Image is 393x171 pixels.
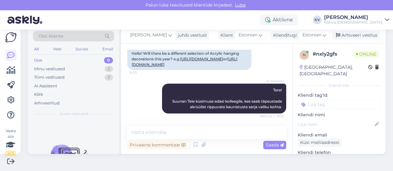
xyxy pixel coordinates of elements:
[218,32,233,39] div: Klient
[38,33,63,39] span: Otsi kliente
[302,32,321,39] span: Estonian
[34,100,60,106] div: Arhiveeritud
[298,100,381,109] input: Lisa tag
[298,149,381,156] p: Kliendi telefon
[59,111,88,117] span: Uued vestlused
[298,83,381,88] div: Kliendi info
[129,70,152,75] span: 15:30
[180,57,223,61] a: [URL][DOMAIN_NAME]
[105,66,113,72] div: 2
[260,14,298,25] div: Aktiivne
[298,92,381,99] p: Kliendi tag'id
[5,32,17,42] img: Askly Logo
[298,132,381,138] p: Kliendi email
[34,74,65,81] div: Tiimi vestlused
[303,53,306,57] span: n
[332,31,380,39] div: Arhiveeri vestlus
[104,57,113,63] div: 0
[324,20,382,25] div: Rahva [DEMOGRAPHIC_DATA]
[74,45,89,53] div: Socials
[233,2,247,8] span: Luba
[260,114,284,118] span: Nähtud ✓ 15:30
[298,121,373,128] input: Lisa nimi
[313,16,322,24] div: KV
[34,57,42,63] div: Uus
[127,48,251,70] div: Hello! Will there be a different selection of Acrylic hanging decorations this year? e.g. or
[238,32,257,39] span: Estonian
[33,45,40,53] div: All
[313,50,354,58] div: # nxly2gfs
[324,15,382,20] div: [PERSON_NAME]
[266,142,284,148] span: Saada
[300,64,368,77] div: [GEOGRAPHIC_DATA], [GEOGRAPHIC_DATA]
[5,150,16,156] div: 2 / 3
[101,45,114,53] div: Email
[271,32,297,39] div: Klienditugi
[354,51,379,58] span: Online
[261,79,284,83] span: AI Assistent
[127,141,188,149] div: Privaatne kommentaar
[298,112,381,118] p: Kliendi nimi
[52,45,63,53] div: Web
[298,138,342,147] div: Küsi meiliaadressi
[34,66,65,72] div: Minu vestlused
[34,91,43,98] div: Kõik
[324,15,389,25] a: [PERSON_NAME]Rahva [DEMOGRAPHIC_DATA]
[175,32,207,39] div: juhib vestlust
[5,128,16,156] div: Vaata siia
[105,74,113,81] div: 2
[130,32,167,39] span: [PERSON_NAME]
[34,83,57,89] div: AI Assistent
